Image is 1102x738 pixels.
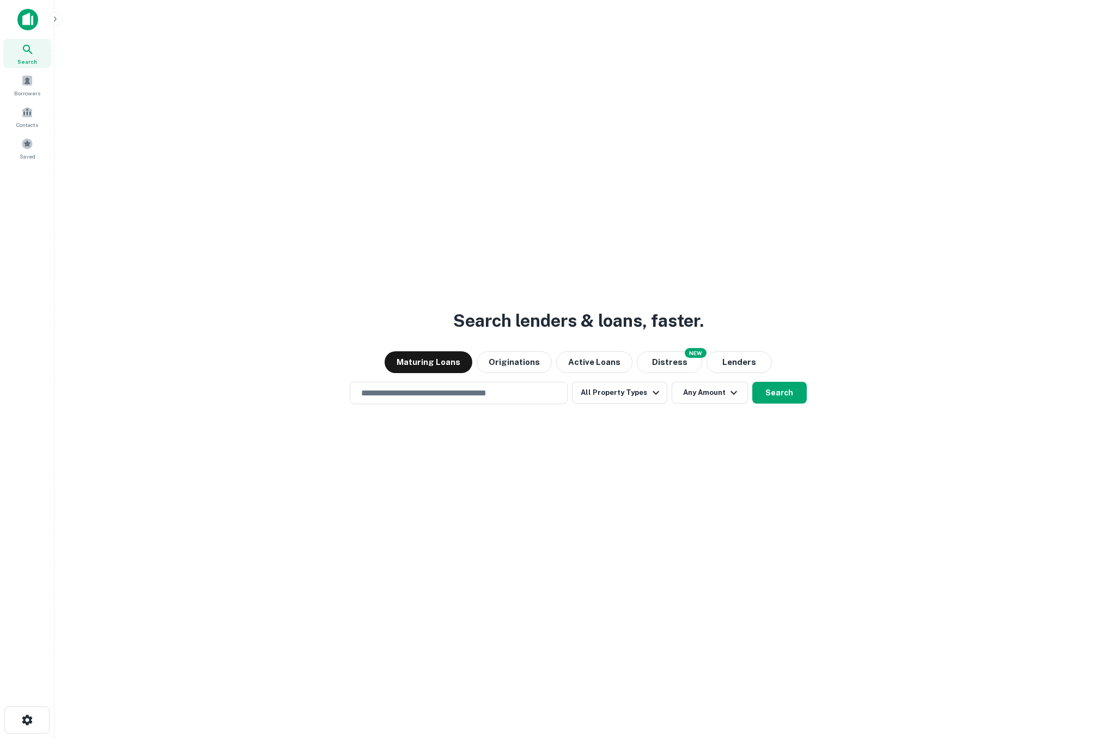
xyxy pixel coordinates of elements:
iframe: Chat Widget [1048,651,1102,703]
button: Active Loans [556,351,632,373]
a: Borrowers [3,70,51,100]
span: Borrowers [14,89,40,97]
span: Contacts [16,120,38,129]
button: All Property Types [572,382,667,404]
button: Any Amount [672,382,748,404]
div: NEW [685,348,707,358]
a: Search [3,39,51,68]
a: Contacts [3,102,51,131]
button: Maturing Loans [385,351,472,373]
span: Saved [20,152,35,161]
button: Originations [477,351,552,373]
button: Search [752,382,807,404]
img: capitalize-icon.png [17,9,38,31]
a: Saved [3,133,51,163]
span: Search [17,57,37,66]
button: Lenders [707,351,772,373]
button: Search distressed loans with lien and other non-mortgage details. [637,351,702,373]
h3: Search lenders & loans, faster. [453,308,704,334]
